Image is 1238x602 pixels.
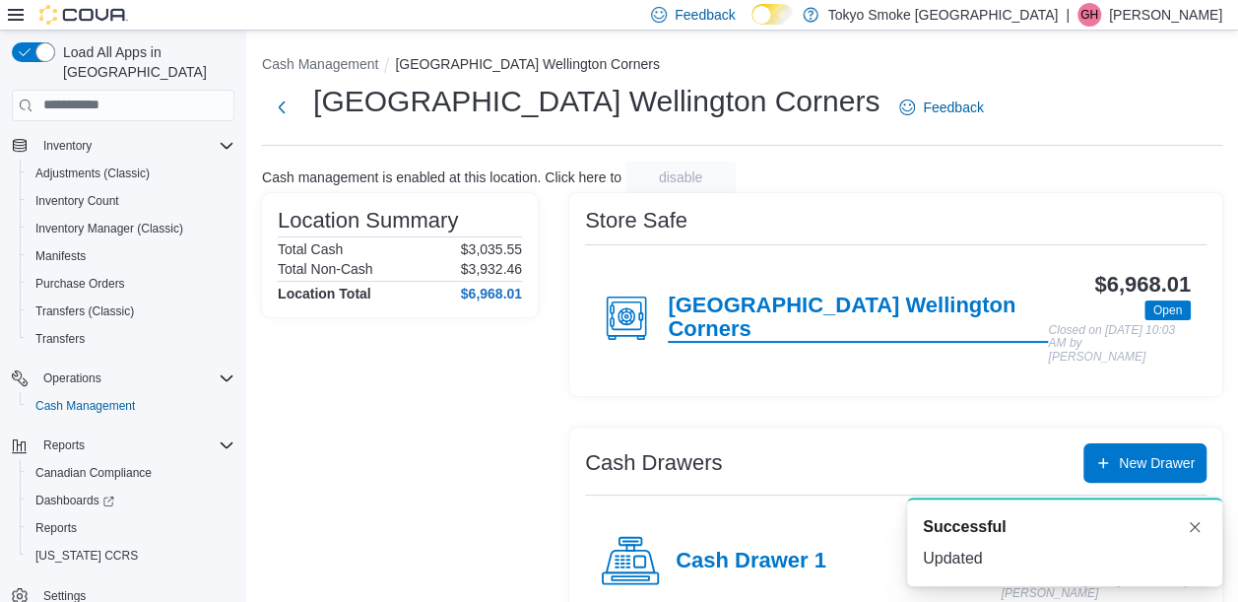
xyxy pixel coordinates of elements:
[28,516,85,540] a: Reports
[395,56,659,72] button: [GEOGRAPHIC_DATA] Wellington Corners
[20,242,242,270] button: Manifests
[676,549,826,574] h4: Cash Drawer 1
[1094,273,1191,297] h3: $6,968.01
[278,241,343,257] h6: Total Cash
[4,132,242,160] button: Inventory
[28,272,133,296] a: Purchase Orders
[28,394,143,418] a: Cash Management
[28,461,160,485] a: Canadian Compliance
[35,367,234,390] span: Operations
[35,493,114,508] span: Dashboards
[28,394,234,418] span: Cash Management
[1048,324,1191,365] p: Closed on [DATE] 10:03 AM by [PERSON_NAME]
[28,327,234,351] span: Transfers
[28,489,122,512] a: Dashboards
[313,82,880,121] h1: [GEOGRAPHIC_DATA] Wellington Corners
[20,215,242,242] button: Inventory Manager (Classic)
[923,547,1206,570] div: Updated
[262,169,621,185] p: Cash management is enabled at this location. Click here to
[35,193,119,209] span: Inventory Count
[262,56,378,72] button: Cash Management
[35,520,77,536] span: Reports
[923,515,1206,539] div: Notification
[35,398,135,414] span: Cash Management
[923,98,983,117] span: Feedback
[35,134,99,158] button: Inventory
[35,548,138,564] span: [US_STATE] CCRS
[20,459,242,487] button: Canadian Compliance
[668,294,1048,343] h4: [GEOGRAPHIC_DATA] Wellington Corners
[625,162,736,193] button: disable
[35,465,152,481] span: Canadian Compliance
[20,542,242,569] button: [US_STATE] CCRS
[55,42,234,82] span: Load All Apps in [GEOGRAPHIC_DATA]
[28,300,234,323] span: Transfers (Classic)
[35,134,234,158] span: Inventory
[4,432,242,459] button: Reports
[20,187,242,215] button: Inventory Count
[461,286,522,301] h4: $6,968.01
[43,138,92,154] span: Inventory
[751,25,752,26] span: Dark Mode
[28,244,234,268] span: Manifests
[28,272,234,296] span: Purchase Orders
[1109,3,1222,27] p: [PERSON_NAME]
[28,162,234,185] span: Adjustments (Classic)
[659,167,702,187] span: disable
[35,434,93,457] button: Reports
[1083,443,1206,483] button: New Drawer
[262,54,1222,78] nav: An example of EuiBreadcrumbs
[1183,515,1206,539] button: Dismiss toast
[39,5,128,25] img: Cova
[28,516,234,540] span: Reports
[28,189,234,213] span: Inventory Count
[1153,301,1182,319] span: Open
[751,4,793,25] input: Dark Mode
[28,489,234,512] span: Dashboards
[20,487,242,514] a: Dashboards
[278,209,458,233] h3: Location Summary
[20,160,242,187] button: Adjustments (Classic)
[35,166,150,181] span: Adjustments (Classic)
[1119,453,1195,473] span: New Drawer
[28,461,234,485] span: Canadian Compliance
[675,5,735,25] span: Feedback
[262,88,301,127] button: Next
[28,162,158,185] a: Adjustments (Classic)
[35,248,86,264] span: Manifests
[28,300,142,323] a: Transfers (Classic)
[20,298,242,325] button: Transfers (Classic)
[20,514,242,542] button: Reports
[278,286,371,301] h4: Location Total
[20,325,242,353] button: Transfers
[1080,3,1098,27] span: GH
[28,327,93,351] a: Transfers
[43,437,85,453] span: Reports
[35,276,125,292] span: Purchase Orders
[28,217,191,240] a: Inventory Manager (Classic)
[278,261,373,277] h6: Total Non-Cash
[4,365,242,392] button: Operations
[28,217,234,240] span: Inventory Manager (Classic)
[585,451,722,475] h3: Cash Drawers
[43,370,101,386] span: Operations
[1077,3,1101,27] div: Geoff Hudson
[35,434,234,457] span: Reports
[1066,3,1070,27] p: |
[585,209,687,233] h3: Store Safe
[891,88,991,127] a: Feedback
[28,544,146,568] a: [US_STATE] CCRS
[1144,301,1191,320] span: Open
[461,261,522,277] p: $3,932.46
[35,303,134,319] span: Transfers (Classic)
[828,3,1059,27] p: Tokyo Smoke [GEOGRAPHIC_DATA]
[35,367,109,390] button: Operations
[28,544,234,568] span: Washington CCRS
[20,392,242,420] button: Cash Management
[461,241,522,257] p: $3,035.55
[35,221,183,236] span: Inventory Manager (Classic)
[20,270,242,298] button: Purchase Orders
[923,515,1006,539] span: Successful
[28,244,94,268] a: Manifests
[35,331,85,347] span: Transfers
